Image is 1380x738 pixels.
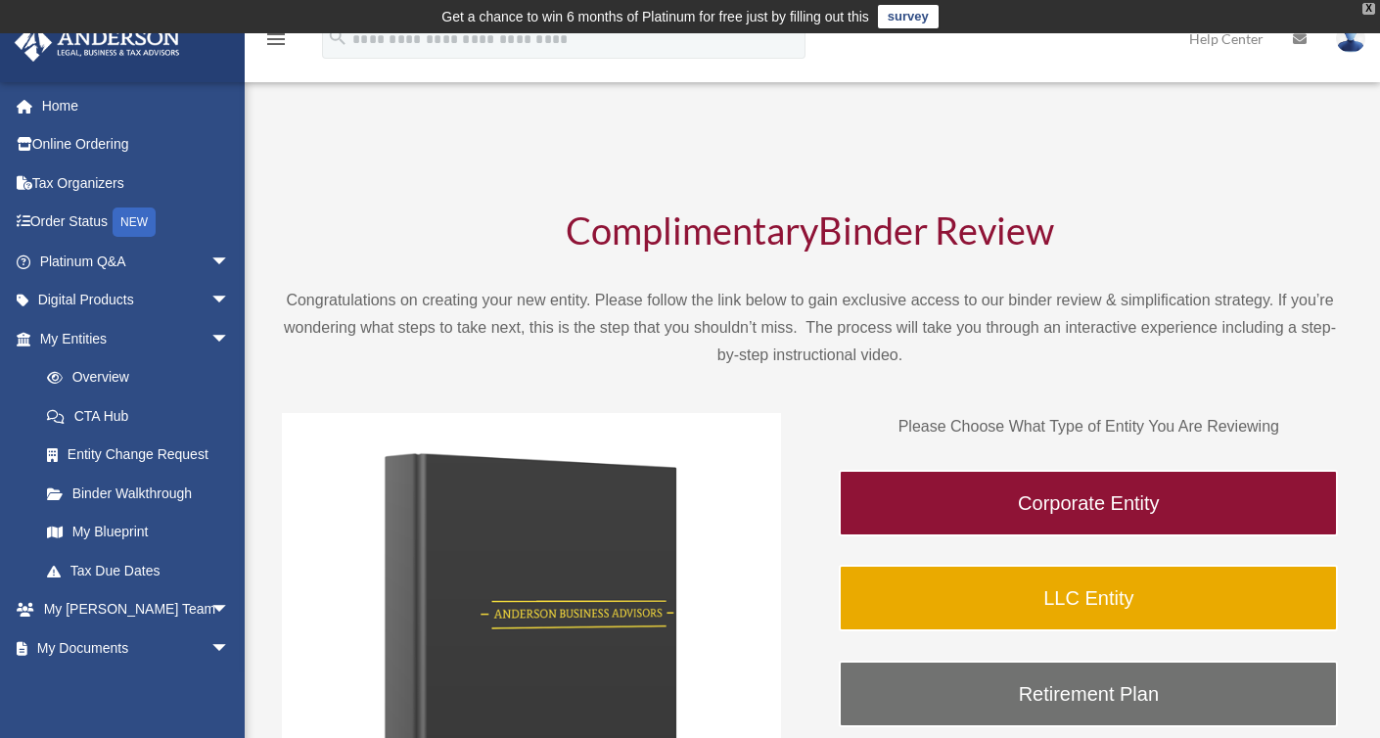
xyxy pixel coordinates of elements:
[264,27,288,51] i: menu
[839,661,1338,727] a: Retirement Plan
[210,668,250,708] span: arrow_drop_down
[27,474,250,513] a: Binder Walkthrough
[9,23,186,62] img: Anderson Advisors Platinum Portal
[839,470,1338,536] a: Corporate Entity
[113,208,156,237] div: NEW
[27,396,259,436] a: CTA Hub
[210,590,250,630] span: arrow_drop_down
[14,86,259,125] a: Home
[264,34,288,51] a: menu
[14,319,259,358] a: My Entitiesarrow_drop_down
[27,436,259,475] a: Entity Change Request
[1336,24,1365,53] img: User Pic
[282,287,1339,369] p: Congratulations on creating your new entity. Please follow the link below to gain exclusive acces...
[1362,3,1375,15] div: close
[210,281,250,321] span: arrow_drop_down
[327,26,348,48] i: search
[27,513,259,552] a: My Blueprint
[210,628,250,669] span: arrow_drop_down
[14,242,259,281] a: Platinum Q&Aarrow_drop_down
[14,281,259,320] a: Digital Productsarrow_drop_down
[839,413,1338,440] p: Please Choose What Type of Entity You Are Reviewing
[14,125,259,164] a: Online Ordering
[14,668,259,707] a: Online Learningarrow_drop_down
[210,242,250,282] span: arrow_drop_down
[27,551,259,590] a: Tax Due Dates
[14,163,259,203] a: Tax Organizers
[818,208,1054,253] span: Binder Review
[14,628,259,668] a: My Documentsarrow_drop_down
[441,5,869,28] div: Get a chance to win 6 months of Platinum for free just by filling out this
[210,319,250,359] span: arrow_drop_down
[27,358,259,397] a: Overview
[14,590,259,629] a: My [PERSON_NAME] Teamarrow_drop_down
[839,565,1338,631] a: LLC Entity
[878,5,939,28] a: survey
[14,203,259,243] a: Order StatusNEW
[566,208,818,253] span: Complimentary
